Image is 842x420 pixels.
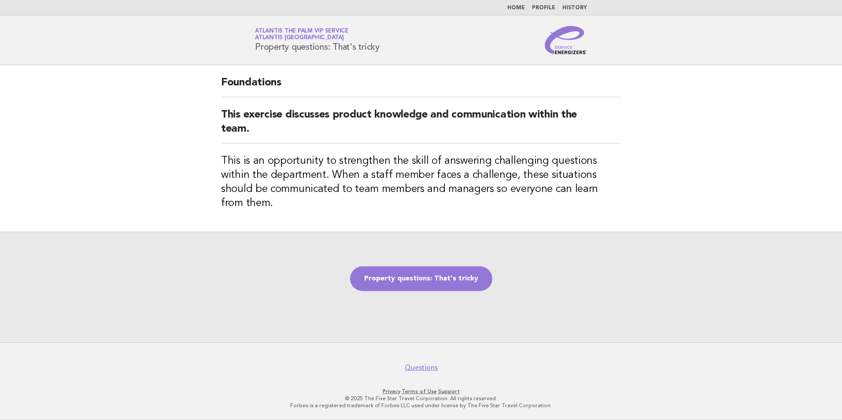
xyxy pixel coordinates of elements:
[221,76,621,97] h2: Foundations
[151,402,691,409] p: Forbes is a registered trademark of Forbes LLC used under license by The Five Star Travel Corpora...
[545,26,587,54] img: Service Energizers
[255,28,348,41] a: Atlantis The Palm VIP ServiceAtlantis [GEOGRAPHIC_DATA]
[221,108,621,144] h2: This exercise discusses product knowledge and communication within the team.
[255,29,380,52] h1: Property questions: That's tricky
[151,395,691,402] p: © 2025 The Five Star Travel Corporation. All rights reserved.
[562,5,587,11] a: History
[383,388,400,394] a: Privacy
[221,154,621,210] h3: This is an opportunity to strengthen the skill of answering challenging questions within the depa...
[255,35,344,41] span: Atlantis [GEOGRAPHIC_DATA]
[405,363,438,372] a: Questions
[438,388,460,394] a: Support
[507,5,525,11] a: Home
[151,388,691,395] p: · ·
[350,266,492,291] a: Property questions: That's tricky
[402,388,437,394] a: Terms of Use
[532,5,555,11] a: Profile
